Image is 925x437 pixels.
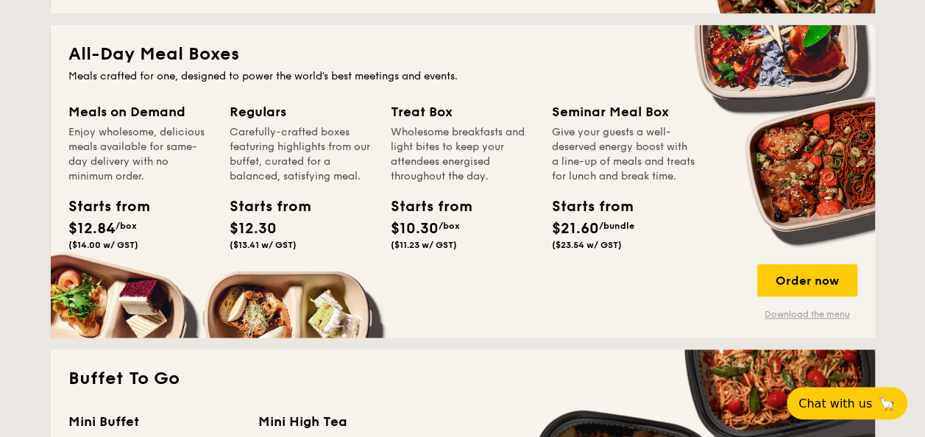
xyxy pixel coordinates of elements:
div: Treat Box [391,102,534,122]
span: $12.30 [230,220,277,238]
div: Give your guests a well-deserved energy boost with a line-up of meals and treats for lunch and br... [552,125,695,184]
div: Wholesome breakfasts and light bites to keep your attendees energised throughout the day. [391,125,534,184]
div: Mini Buffet [68,411,241,432]
span: /bundle [599,221,634,231]
div: Starts from [230,196,296,218]
button: Chat with us🦙 [787,387,907,419]
span: ($23.54 w/ GST) [552,240,622,250]
h2: All-Day Meal Boxes [68,43,857,66]
span: /box [116,221,137,231]
div: Carefully-crafted boxes featuring highlights from our buffet, curated for a balanced, satisfying ... [230,125,373,184]
span: $12.84 [68,220,116,238]
h2: Buffet To Go [68,367,857,391]
div: Enjoy wholesome, delicious meals available for same-day delivery with no minimum order. [68,125,212,184]
div: Seminar Meal Box [552,102,695,122]
span: Chat with us [798,397,872,411]
div: Starts from [68,196,135,218]
span: $21.60 [552,220,599,238]
span: ($11.23 w/ GST) [391,240,457,250]
span: ($13.41 w/ GST) [230,240,297,250]
span: ($14.00 w/ GST) [68,240,138,250]
div: Meals crafted for one, designed to power the world's best meetings and events. [68,69,857,84]
div: Starts from [391,196,457,218]
span: $10.30 [391,220,439,238]
div: Order now [757,264,857,296]
div: Meals on Demand [68,102,212,122]
div: Mini High Tea [258,411,430,432]
div: Regulars [230,102,373,122]
span: 🦙 [878,395,896,412]
div: Starts from [552,196,618,218]
span: /box [439,221,460,231]
a: Download the menu [757,308,857,320]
